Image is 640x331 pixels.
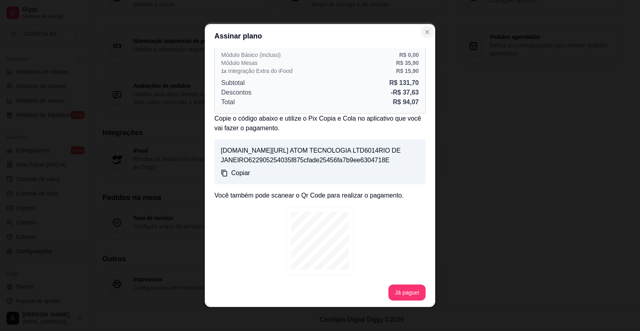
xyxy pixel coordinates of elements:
[396,67,419,75] p: R$ 15,90
[221,67,292,75] p: Integração Extra do iFood
[205,24,435,48] header: Assinar plano
[221,88,252,97] p: Descontos
[221,78,245,88] p: Subtotal
[391,88,419,97] p: - R$ 37,63
[396,59,419,67] p: R$ 35,90
[221,59,258,67] p: Módulo Mesas
[214,191,426,200] p: Você também pode scanear o Qr Code para realizar o pagamento.
[393,97,419,107] p: R$ 94,07
[388,285,426,301] button: Já paguei
[221,97,235,107] p: Total
[231,168,250,178] p: Copiar
[421,26,434,38] button: Close
[221,146,419,165] p: [DOMAIN_NAME][URL] ATOM TECNOLOGIA LTD6014RIO DE JANEIRO622905254035f875cfade25456fa7b9ee6304718E
[221,69,226,74] span: 1 x
[221,51,281,59] p: Módulo Básico (incluso)
[399,51,419,59] p: R$ 0,00
[389,78,419,88] p: R$ 131,70
[214,114,426,133] p: Copie o código abaixo e utilize o Pix Copia e Cola no aplicativo que você vai fazer o pagamento.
